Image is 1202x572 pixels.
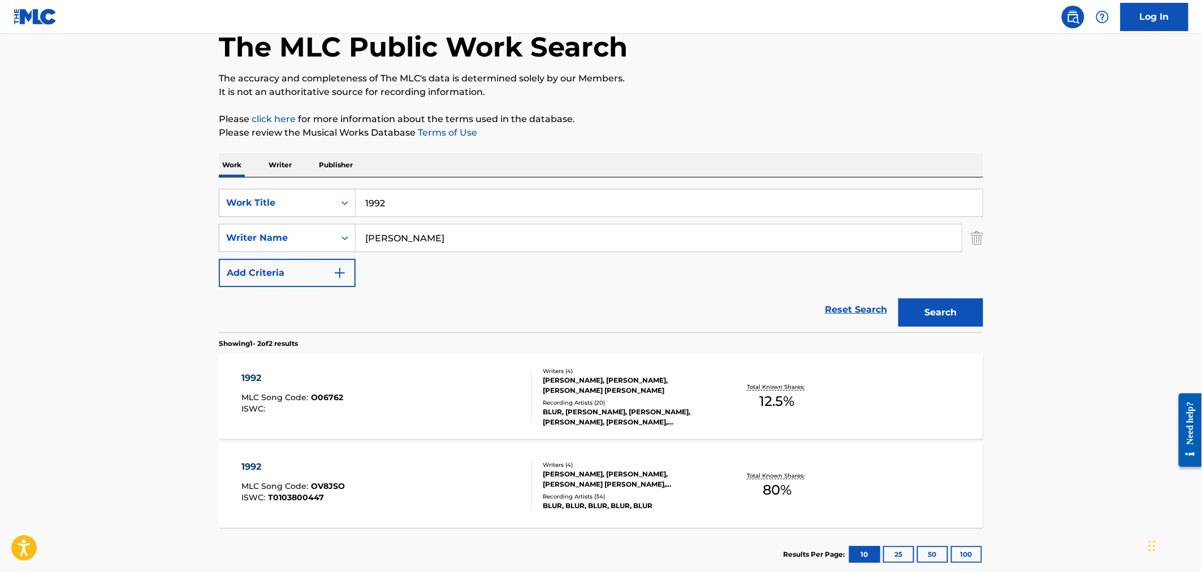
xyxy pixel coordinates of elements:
[219,189,983,332] form: Search Form
[543,367,714,375] div: Writers ( 4 )
[416,127,477,138] a: Terms of Use
[242,371,344,385] div: 1992
[543,461,714,469] div: Writers ( 4 )
[1145,518,1202,572] iframe: Chat Widget
[219,112,983,126] p: Please for more information about the terms used in the database.
[543,375,714,396] div: [PERSON_NAME], [PERSON_NAME], [PERSON_NAME] [PERSON_NAME]
[543,492,714,501] div: Recording Artists ( 34 )
[242,460,345,474] div: 1992
[1170,384,1202,475] iframe: Resource Center
[1091,6,1114,28] div: Help
[219,153,245,177] p: Work
[252,114,296,124] a: click here
[219,443,983,528] a: 1992MLC Song Code:OV8JSOISWC:T0103800447Writers (4)[PERSON_NAME], [PERSON_NAME], [PERSON_NAME] [P...
[1062,6,1084,28] a: Public Search
[242,492,269,502] span: ISWC :
[951,546,982,563] button: 100
[312,392,344,402] span: O06762
[269,492,325,502] span: T0103800447
[1096,10,1109,24] img: help
[265,153,295,177] p: Writer
[312,481,345,491] span: OV8JSO
[242,404,269,414] span: ISWC :
[219,339,298,349] p: Showing 1 - 2 of 2 results
[226,196,328,210] div: Work Title
[917,546,948,563] button: 50
[219,30,628,64] h1: The MLC Public Work Search
[543,407,714,427] div: BLUR, [PERSON_NAME], [PERSON_NAME], [PERSON_NAME], [PERSON_NAME], [PERSON_NAME], BLUR, BLUR, SPOKEN
[219,85,983,99] p: It is not an authoritative source for recording information.
[14,8,57,25] img: MLC Logo
[783,549,848,560] p: Results Per Page:
[219,72,983,85] p: The accuracy and completeness of The MLC's data is determined solely by our Members.
[333,266,347,280] img: 9d2ae6d4665cec9f34b9.svg
[971,224,983,252] img: Delete Criterion
[543,501,714,511] div: BLUR, BLUR, BLUR, BLUR, BLUR
[849,546,880,563] button: 10
[1149,529,1156,563] div: Drag
[219,259,356,287] button: Add Criteria
[1121,3,1188,31] a: Log In
[219,126,983,140] p: Please review the Musical Works Database
[898,298,983,327] button: Search
[819,297,893,322] a: Reset Search
[883,546,914,563] button: 25
[315,153,356,177] p: Publisher
[760,391,795,411] span: 12.5 %
[226,231,328,245] div: Writer Name
[543,398,714,407] div: Recording Artists ( 20 )
[543,469,714,489] div: [PERSON_NAME], [PERSON_NAME], [PERSON_NAME] [PERSON_NAME], [PERSON_NAME] [PERSON_NAME]
[763,480,792,500] span: 80 %
[1066,10,1080,24] img: search
[242,392,312,402] span: MLC Song Code :
[747,471,807,480] p: Total Known Shares:
[219,354,983,439] a: 1992MLC Song Code:O06762ISWC:Writers (4)[PERSON_NAME], [PERSON_NAME], [PERSON_NAME] [PERSON_NAME]...
[747,383,807,391] p: Total Known Shares:
[242,481,312,491] span: MLC Song Code :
